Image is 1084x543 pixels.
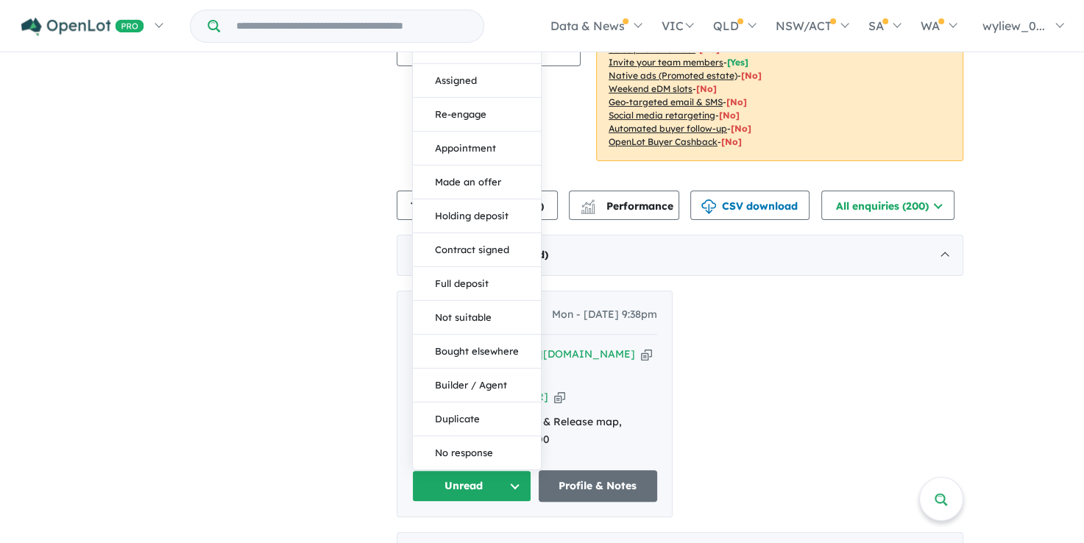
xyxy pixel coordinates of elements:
[554,389,565,405] button: Copy
[413,402,541,436] button: Duplicate
[413,98,541,132] button: Re-engage
[569,191,679,220] button: Performance
[413,335,541,369] button: Bought elsewhere
[413,132,541,166] button: Appointment
[821,191,954,220] button: All enquiries (200)
[397,191,558,220] button: Team member settings (5)
[413,233,541,267] button: Contract signed
[741,70,762,81] span: [No]
[690,191,810,220] button: CSV download
[726,96,747,107] span: [No]
[609,43,695,54] u: Sales phone number
[581,199,595,207] img: line-chart.svg
[609,57,723,68] u: Invite your team members
[581,204,595,213] img: bar-chart.svg
[727,57,748,68] span: [ Yes ]
[539,470,658,502] a: Profile & Notes
[223,10,481,42] input: Try estate name, suburb, builder or developer
[719,110,740,121] span: [No]
[413,64,541,98] button: Assigned
[413,436,541,469] button: No response
[701,199,716,214] img: download icon
[583,199,673,213] span: Performance
[641,347,652,362] button: Copy
[413,199,541,233] button: Holding deposit
[609,96,723,107] u: Geo-targeted email & SMS
[696,83,717,94] span: [No]
[609,136,718,147] u: OpenLot Buyer Cashback
[412,470,531,502] button: Unread
[413,166,541,199] button: Made an offer
[21,18,144,36] img: Openlot PRO Logo White
[552,306,657,324] span: Mon - [DATE] 9:38pm
[413,267,541,301] button: Full deposit
[413,301,541,335] button: Not suitable
[413,369,541,402] button: Builder / Agent
[609,110,715,121] u: Social media retargeting
[609,83,692,94] u: Weekend eDM slots
[609,70,737,81] u: Native ads (Promoted estate)
[721,136,742,147] span: [No]
[699,43,720,54] span: [ No ]
[609,123,727,134] u: Automated buyer follow-up
[412,29,542,470] div: Unread
[731,123,751,134] span: [No]
[982,18,1045,33] span: wyliew_0...
[397,235,963,276] div: [DATE]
